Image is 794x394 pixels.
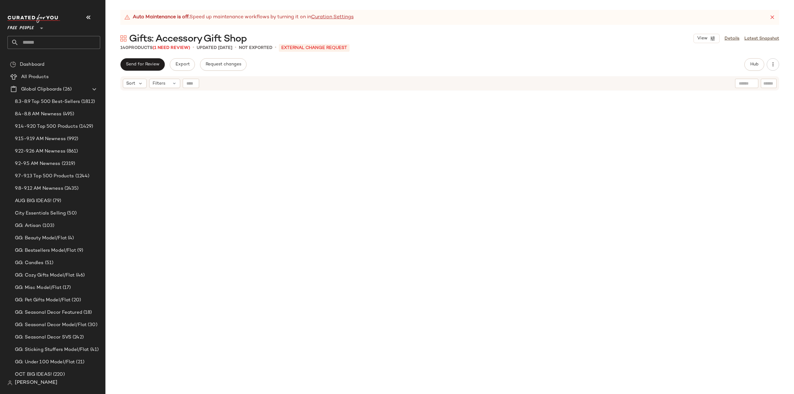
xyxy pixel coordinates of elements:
[67,235,74,242] span: (4)
[60,160,75,167] span: (2319)
[62,86,72,93] span: (26)
[15,379,57,387] span: [PERSON_NAME]
[44,259,54,267] span: (51)
[15,359,75,366] span: GG: Under 100 Model/Flat
[15,297,70,304] span: GG: Pet Gifts Model/Flat
[175,62,190,67] span: Export
[235,44,236,51] span: •
[15,259,44,267] span: GG: Candles
[129,33,247,45] span: Gifts: Accessory Gift Shop
[239,45,272,51] p: Not Exported
[15,222,41,229] span: GG: Artisan
[78,123,93,130] span: (1429)
[76,247,83,254] span: (9)
[15,185,63,192] span: 9.8-9.12 AM Newness
[21,73,49,81] span: All Products
[120,45,190,51] div: Products
[15,371,52,378] span: OCT BIG IDEAS!
[725,35,739,42] a: Details
[75,272,85,279] span: (46)
[15,247,76,254] span: GG: Bestsellers Model/Flat
[89,346,99,353] span: (41)
[744,58,764,71] button: Hub
[75,359,84,366] span: (21)
[61,284,71,291] span: (17)
[311,14,354,21] a: Curation Settings
[15,197,51,205] span: AUG BIG IDEAS!
[697,36,707,41] span: View
[126,80,135,87] span: Sort
[279,44,350,52] p: External Change Request
[15,210,66,217] span: City Essentials Selling
[74,173,90,180] span: (1244)
[21,86,62,93] span: Global Clipboards
[120,58,165,71] button: Send for Review
[200,58,247,71] button: Request changes
[80,98,95,105] span: (1812)
[71,334,84,341] span: (242)
[275,44,276,51] span: •
[66,210,77,217] span: (50)
[52,371,65,378] span: (220)
[62,111,74,118] span: (495)
[193,44,194,51] span: •
[750,62,759,67] span: Hub
[7,380,12,385] img: svg%3e
[153,80,165,87] span: Filters
[87,321,97,329] span: (30)
[15,309,82,316] span: GG: Seasonal Decor Featured
[82,309,92,316] span: (18)
[63,185,79,192] span: (2435)
[66,135,78,143] span: (992)
[120,35,127,42] img: svg%3e
[744,35,779,42] a: Latest Snapshot
[15,284,61,291] span: GG: Misc Model/Flat
[51,197,61,205] span: (79)
[15,98,80,105] span: 8.3-8.9 Top 500 Best-Sellers
[15,346,89,353] span: GG: Sticking Stuffers Model/Flat
[205,62,241,67] span: Request changes
[10,61,16,68] img: svg%3e
[15,173,74,180] span: 9.7-9.13 Top 500 Products
[15,123,78,130] span: 9.14-9.20 Top 500 Products
[126,62,159,67] span: Send for Review
[124,14,354,21] div: Speed up maintenance workflows by turning it on in
[15,111,62,118] span: 8.4-8.8 AM Newness
[15,148,65,155] span: 9.22-9.26 AM Newness
[65,148,78,155] span: (861)
[7,14,60,23] img: cfy_white_logo.C9jOOHJF.svg
[197,45,232,51] p: updated [DATE]
[153,46,190,50] span: (1 Need Review)
[20,61,44,68] span: Dashboard
[694,34,720,43] button: View
[15,272,75,279] span: GG: Cozy Gifts Model/Flat
[7,21,34,32] span: Free People
[70,297,81,304] span: (20)
[170,58,195,71] button: Export
[120,46,128,50] span: 140
[15,235,67,242] span: GG: Beauty Model/Flat
[133,14,190,21] strong: Auto Maintenance is off.
[15,334,71,341] span: GG: Seasonal Decor SVS
[41,222,55,229] span: (103)
[15,135,66,143] span: 9.15-9.19 AM Newness
[15,160,60,167] span: 9.2-9.5 AM Newness
[15,321,87,329] span: GG: Seasonal Decor Model/Flat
